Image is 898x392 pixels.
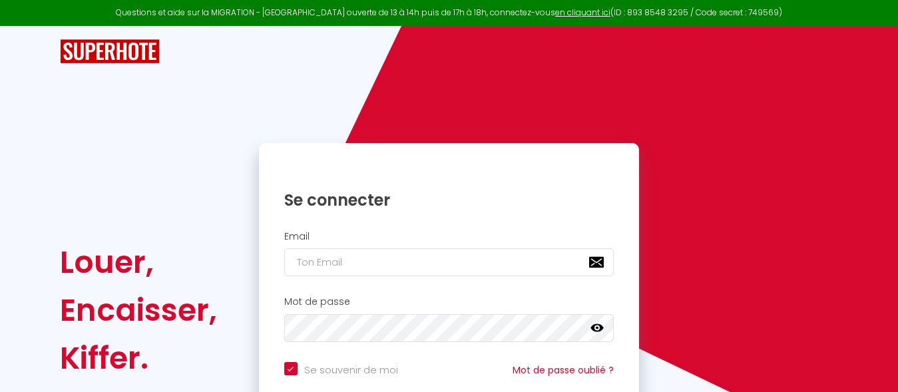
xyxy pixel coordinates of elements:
[60,39,160,64] img: SuperHote logo
[555,7,610,18] a: en cliquant ici
[60,334,217,382] div: Kiffer.
[60,286,217,334] div: Encaisser,
[284,190,614,210] h1: Se connecter
[284,248,614,276] input: Ton Email
[60,238,217,286] div: Louer,
[284,296,614,307] h2: Mot de passe
[513,363,614,377] a: Mot de passe oublié ?
[284,231,614,242] h2: Email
